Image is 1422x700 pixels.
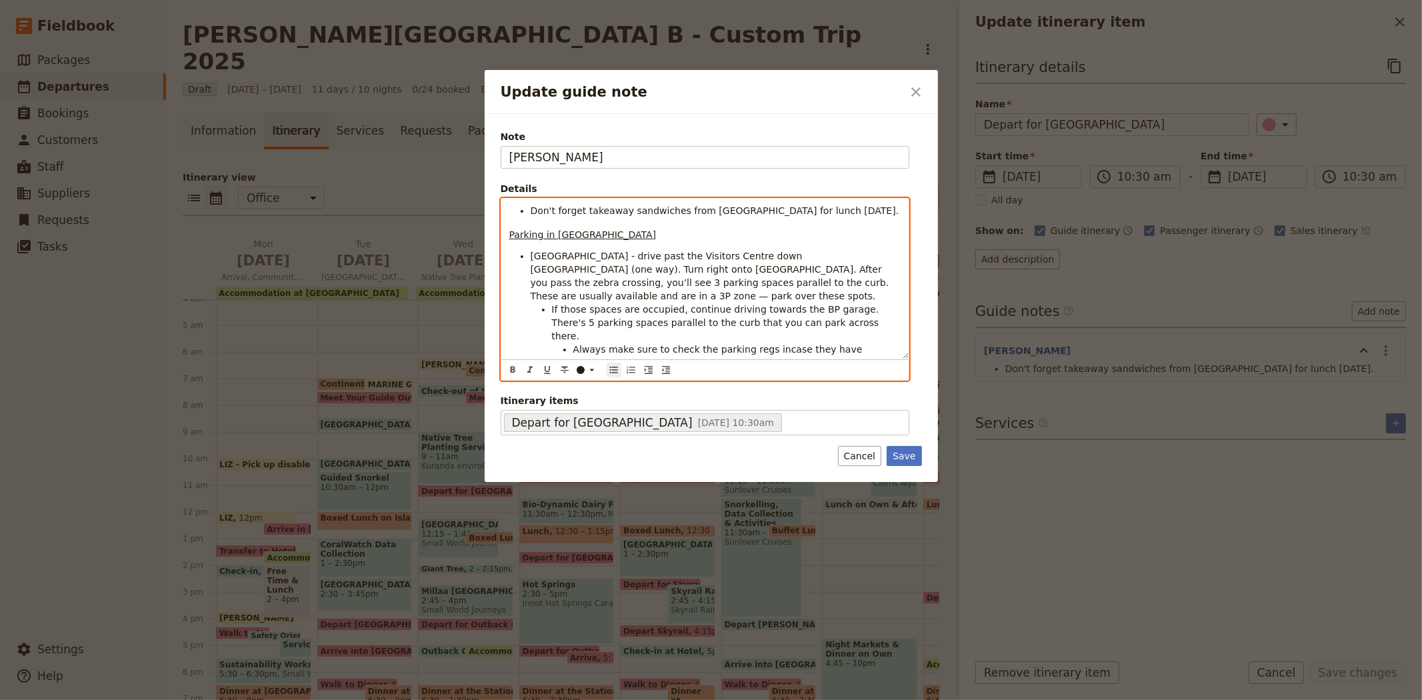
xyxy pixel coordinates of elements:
[641,363,656,377] button: Increase indent
[838,446,881,466] button: Cancel
[575,365,602,375] div: ​
[501,130,909,143] span: Note
[607,363,621,377] button: Bulleted list
[573,363,600,377] button: ​
[552,304,882,341] span: If those spaces are occupied, continue driving towards the BP garage. There's 5 parking spaces pa...
[501,82,902,102] h2: Update guide note
[509,229,657,240] span: Parking in [GEOGRAPHIC_DATA]
[523,363,537,377] button: Format italic
[887,446,921,466] button: Save
[512,415,693,431] span: Depart for [GEOGRAPHIC_DATA]
[531,205,899,216] span: Don't forget takeaway sandwiches from [GEOGRAPHIC_DATA] for lunch [DATE].
[501,394,909,407] span: Itinerary items
[557,363,572,377] button: Format strikethrough
[531,251,892,301] span: [GEOGRAPHIC_DATA] - drive past the Visitors Centre down [GEOGRAPHIC_DATA] (one way). Turn right o...
[501,146,909,169] input: Note
[624,363,639,377] button: Numbered list
[698,417,774,428] span: [DATE] 10:30am
[505,363,520,377] button: Format bold
[905,81,927,103] button: Close dialog
[659,363,673,377] button: Decrease indent
[501,182,909,195] div: Details
[540,363,555,377] button: Format underline
[573,344,866,368] span: Always make sure to check the parking regs incase they have changed.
